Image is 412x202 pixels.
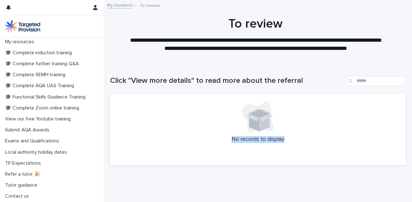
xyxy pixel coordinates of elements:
[3,94,91,100] p: 🎓 Functional Skills Guidance Training
[3,116,76,122] p: View our free Youtube training
[140,2,160,8] p: To review
[5,20,40,33] img: M5nRWzHhSzIhMunXDL62
[3,182,42,188] p: Tutor guidance
[3,39,39,45] p: My resources
[3,105,84,111] p: 🎓 Complete Zoom online training
[3,72,70,78] p: 🎓 Complete SEMH training
[3,61,84,67] p: 🎓 Complete further training Q&A
[346,76,406,86] input: Search
[3,83,79,89] p: 🎓 Complete AQA UAS Training
[118,136,398,143] p: No records to display
[3,138,64,144] p: Exams and Qualifications
[3,149,72,155] p: Local authority holiday dates
[3,127,54,133] p: Submit AQA Awards
[3,171,45,177] p: Refer a tutor 🎉
[3,193,34,199] p: Contact us
[107,1,133,8] a: My students
[3,50,77,56] p: 🎓 Complete induction training
[110,16,401,31] h1: To review
[110,76,343,85] h1: Click "View more details" to read more about the referral
[3,160,46,166] p: TP Expectations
